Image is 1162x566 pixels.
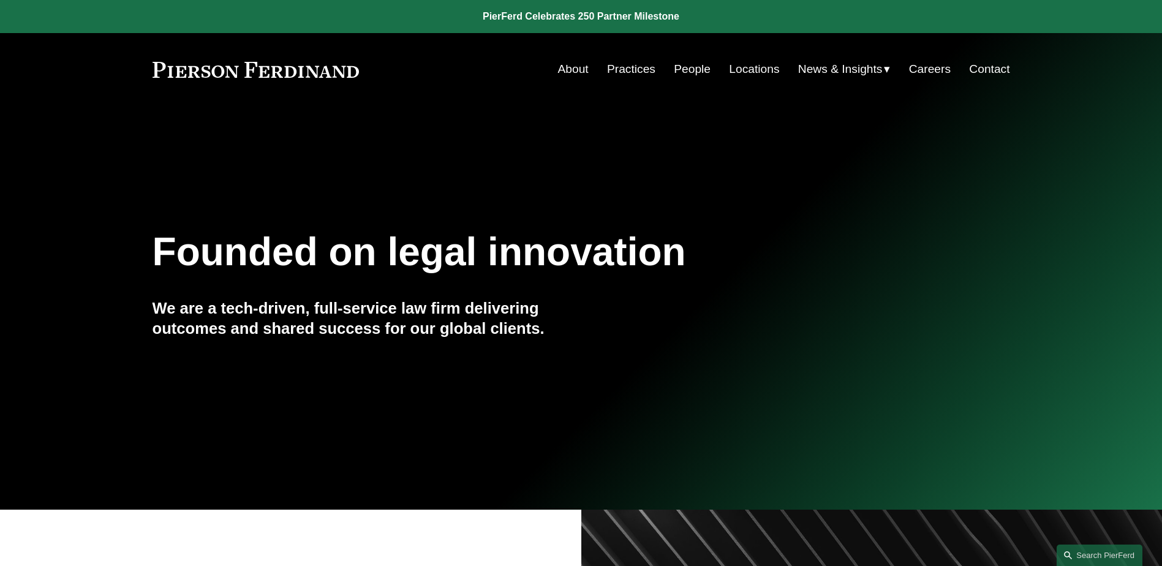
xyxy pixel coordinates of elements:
a: People [674,58,711,81]
a: Practices [607,58,655,81]
a: Locations [729,58,779,81]
a: Careers [909,58,951,81]
a: Search this site [1057,545,1142,566]
h1: Founded on legal innovation [153,230,867,274]
a: folder dropdown [798,58,891,81]
a: About [558,58,589,81]
a: Contact [969,58,1009,81]
span: News & Insights [798,59,883,80]
h4: We are a tech-driven, full-service law firm delivering outcomes and shared success for our global... [153,298,581,338]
